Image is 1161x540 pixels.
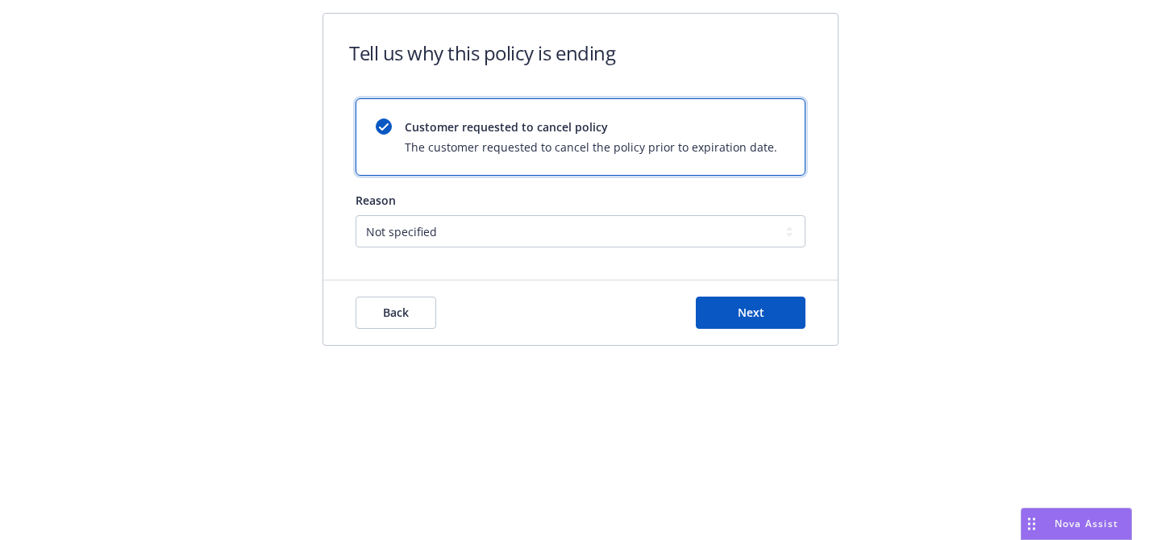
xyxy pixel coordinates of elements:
[1021,508,1132,540] button: Nova Assist
[356,193,396,208] span: Reason
[356,297,436,329] button: Back
[1055,517,1118,530] span: Nova Assist
[738,305,764,320] span: Next
[405,118,777,135] span: Customer requested to cancel policy
[1022,509,1042,539] div: Drag to move
[349,39,615,66] h1: Tell us why this policy is ending
[405,139,777,156] span: The customer requested to cancel the policy prior to expiration date.
[383,305,409,320] span: Back
[696,297,805,329] button: Next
